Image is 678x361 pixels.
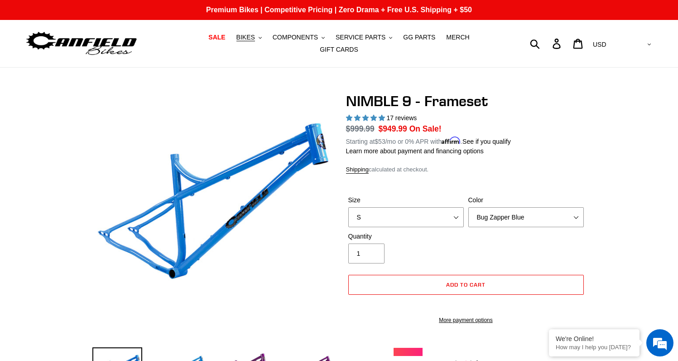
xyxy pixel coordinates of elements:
button: SERVICE PARTS [331,31,397,44]
div: Minimize live chat window [149,5,170,26]
a: GIFT CARDS [315,44,363,56]
a: See if you qualify - Learn more about Affirm Financing (opens in modal) [462,138,511,145]
span: MERCH [446,34,469,41]
span: SERVICE PARTS [336,34,385,41]
h1: NIMBLE 9 - Frameset [346,93,586,110]
s: $999.99 [346,124,375,133]
label: Quantity [348,232,464,241]
label: Size [348,195,464,205]
button: Add to cart [348,275,584,295]
a: MERCH [442,31,474,44]
div: calculated at checkout. [346,165,586,174]
div: Chat with us now [61,51,166,63]
span: Affirm [442,137,461,144]
button: BIKES [232,31,266,44]
span: 17 reviews [386,114,417,122]
button: COMPONENTS [268,31,329,44]
label: Color [468,195,584,205]
textarea: Type your message and hit 'Enter' [5,248,173,279]
span: 4.88 stars [346,114,387,122]
span: GIFT CARDS [320,46,358,54]
p: Starting at /mo or 0% APR with . [346,135,511,146]
span: On Sale! [409,123,442,135]
img: Canfield Bikes [25,29,138,58]
span: GG PARTS [403,34,435,41]
span: $53 [375,138,385,145]
span: SALE [208,34,225,41]
span: BIKES [236,34,255,41]
a: Learn more about payment and financing options [346,147,484,155]
a: More payment options [348,316,584,324]
p: How may I help you today? [556,344,633,351]
a: GG PARTS [399,31,440,44]
input: Search [535,34,558,54]
span: We're online! [53,114,125,206]
span: COMPONENTS [273,34,318,41]
span: Add to cart [446,281,486,288]
span: $949.99 [379,124,407,133]
a: SALE [204,31,230,44]
div: Navigation go back [10,50,24,63]
div: We're Online! [556,335,633,342]
a: Shipping [346,166,369,174]
img: d_696896380_company_1647369064580_696896380 [29,45,52,68]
